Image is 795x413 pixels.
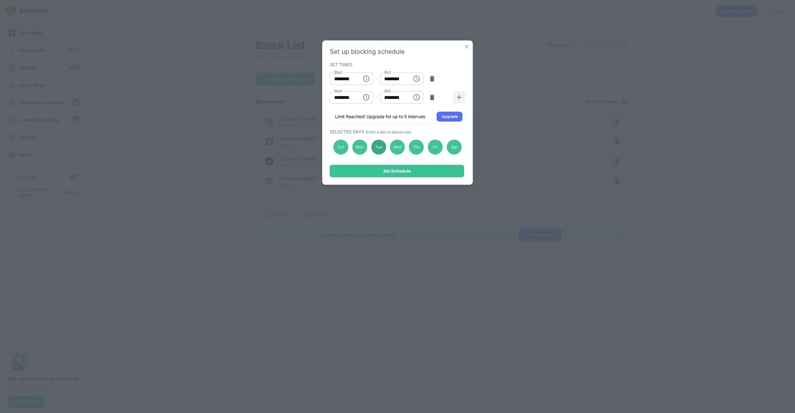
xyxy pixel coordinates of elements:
[360,72,372,85] button: Choose time, selected time is 1:00 AM
[366,130,411,134] span: (Click a day to deactivate)
[375,75,377,82] div: -
[360,91,372,104] button: Choose time, selected time is 2:00 PM
[334,88,342,94] label: Start
[410,91,423,104] button: Choose time, selected time is 11:59 PM
[330,62,464,67] div: SET TIMES
[383,169,411,174] div: Set Schedule
[352,140,367,155] div: Mon
[334,140,348,155] div: Sun
[442,114,458,120] div: Upgrade
[371,140,386,155] div: Tue
[447,140,461,155] div: Sat
[384,70,391,75] label: End
[409,140,424,155] div: Thu
[428,140,443,155] div: Fri
[384,88,391,94] label: End
[335,114,425,120] div: Limit Reached! Upgrade for up to 5 intervals
[375,94,377,101] div: -
[334,70,342,75] label: Start
[464,44,470,50] img: x-button.svg
[330,48,466,55] div: Set up blocking schedule
[330,129,464,134] div: SELECTED DAYS
[390,140,405,155] div: Wed
[410,72,423,85] button: Choose time, selected time is 1:45 PM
